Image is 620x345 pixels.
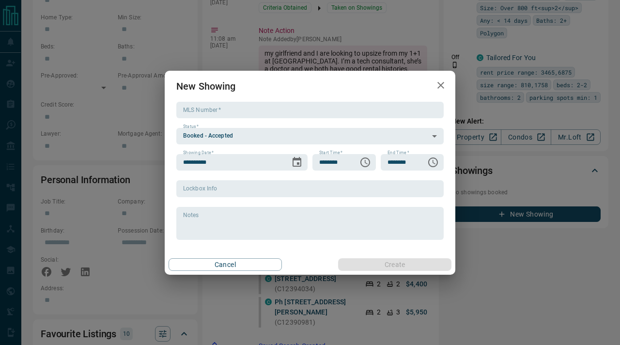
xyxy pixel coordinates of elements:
h2: New Showing [165,71,248,102]
button: Choose time, selected time is 7:00 PM [423,153,443,172]
label: Showing Date [183,150,214,156]
label: Start Time [319,150,342,156]
label: Status [183,124,199,130]
button: Choose date, selected date is Sep 16, 2025 [287,153,307,172]
button: Choose time, selected time is 6:00 PM [356,153,375,172]
button: Cancel [169,258,282,271]
label: End Time [387,150,409,156]
div: Booked - Accepted [176,128,444,144]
